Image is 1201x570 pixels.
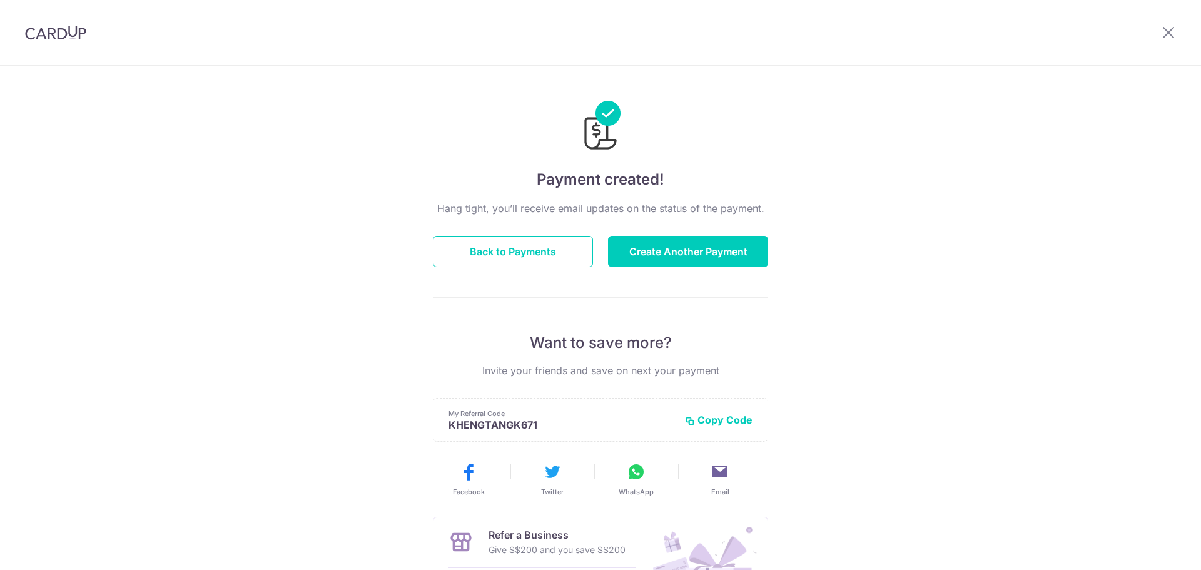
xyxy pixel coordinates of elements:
[433,363,768,378] p: Invite your friends and save on next your payment
[515,462,589,497] button: Twitter
[580,101,621,153] img: Payments
[683,462,757,497] button: Email
[489,542,626,557] p: Give S$200 and you save S$200
[448,419,675,431] p: KHENGTANGK671
[25,25,86,40] img: CardUp
[489,527,626,542] p: Refer a Business
[453,487,485,497] span: Facebook
[685,414,753,426] button: Copy Code
[433,333,768,353] p: Want to save more?
[599,462,673,497] button: WhatsApp
[608,236,768,267] button: Create Another Payment
[432,462,505,497] button: Facebook
[619,487,654,497] span: WhatsApp
[433,201,768,216] p: Hang tight, you’ll receive email updates on the status of the payment.
[433,236,593,267] button: Back to Payments
[541,487,564,497] span: Twitter
[433,168,768,191] h4: Payment created!
[448,409,675,419] p: My Referral Code
[711,487,729,497] span: Email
